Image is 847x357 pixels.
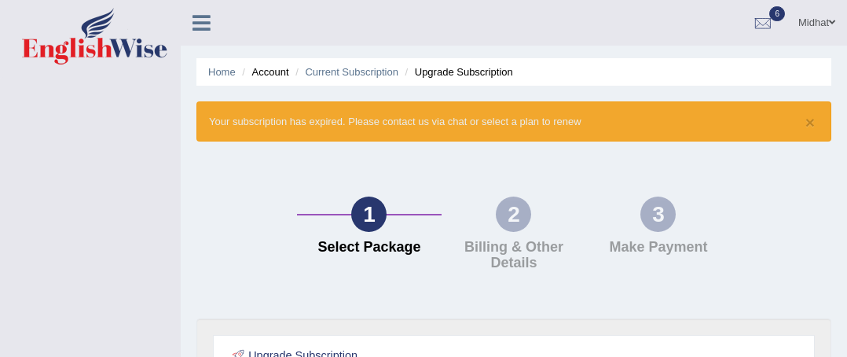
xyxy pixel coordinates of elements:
a: Current Subscription [305,66,398,78]
div: 1 [351,197,387,232]
h4: Billing & Other Details [449,240,578,271]
div: Your subscription has expired. Please contact us via chat or select a plan to renew [196,101,831,142]
h4: Make Payment [594,240,723,256]
h4: Select Package [305,240,434,256]
button: × [805,114,815,131]
li: Upgrade Subscription [401,64,513,79]
a: Home [208,66,236,78]
div: 2 [496,197,531,232]
li: Account [238,64,288,79]
div: 3 [640,197,676,232]
span: 6 [769,6,785,21]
